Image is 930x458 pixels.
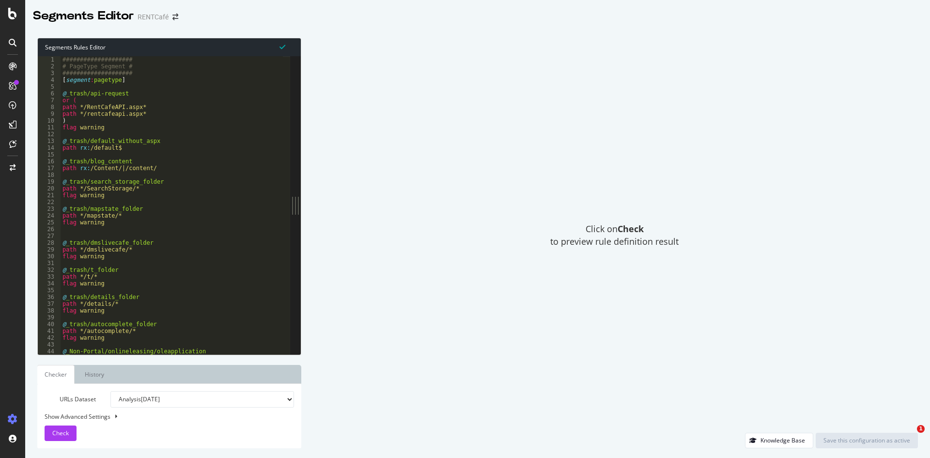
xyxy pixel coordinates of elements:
a: Knowledge Base [745,436,813,444]
div: 11 [38,124,61,131]
div: 35 [38,287,61,294]
div: 21 [38,192,61,199]
div: 5 [38,83,61,90]
button: Check [45,426,77,441]
div: 22 [38,199,61,205]
label: URLs Dataset [37,391,103,408]
div: Show Advanced Settings [37,412,287,421]
div: 28 [38,239,61,246]
div: 16 [38,158,61,165]
div: 4 [38,77,61,83]
div: 23 [38,205,61,212]
div: 24 [38,212,61,219]
div: 31 [38,260,61,267]
span: Syntax is valid [279,42,285,51]
div: 40 [38,321,61,328]
div: 3 [38,70,61,77]
div: 38 [38,307,61,314]
div: Save this configuration as active [823,436,910,444]
div: 14 [38,144,61,151]
div: Knowledge Base [760,436,805,444]
div: Segments Editor [33,8,134,24]
div: 34 [38,280,61,287]
div: 18 [38,172,61,178]
div: 36 [38,294,61,300]
div: 12 [38,131,61,138]
span: Click on to preview rule definition result [550,223,679,248]
div: 6 [38,90,61,97]
a: History [77,365,112,384]
div: 7 [38,97,61,104]
div: 13 [38,138,61,144]
div: 15 [38,151,61,158]
div: 30 [38,253,61,260]
div: 10 [38,117,61,124]
div: arrow-right-arrow-left [172,14,178,20]
div: 19 [38,178,61,185]
span: Check [52,429,69,437]
div: 1 [38,56,61,63]
div: 27 [38,233,61,239]
button: Save this configuration as active [816,433,918,448]
div: 39 [38,314,61,321]
div: 9 [38,111,61,117]
div: 33 [38,273,61,280]
div: 2 [38,63,61,70]
div: 37 [38,300,61,307]
div: 44 [38,348,61,355]
div: 20 [38,185,61,192]
a: Checker [37,365,75,384]
div: 25 [38,219,61,226]
iframe: Intercom live chat [897,425,920,448]
strong: Check [618,223,644,235]
div: Segments Rules Editor [38,38,301,56]
div: 8 [38,104,61,111]
div: 42 [38,334,61,341]
div: RENTCafé [138,12,169,22]
div: 17 [38,165,61,172]
div: 26 [38,226,61,233]
div: 32 [38,267,61,273]
div: 41 [38,328,61,334]
div: 43 [38,341,61,348]
button: Knowledge Base [745,433,813,448]
span: 1 [917,425,925,433]
div: 29 [38,246,61,253]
